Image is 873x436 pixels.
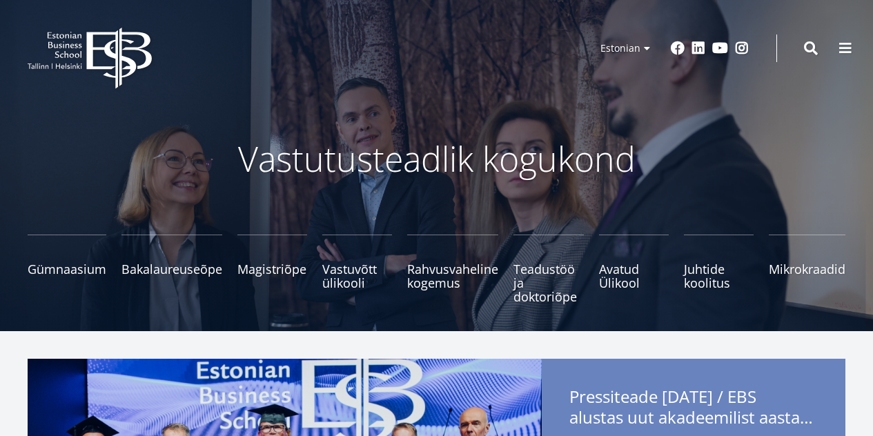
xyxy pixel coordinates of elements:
a: Instagram [735,41,749,55]
span: Rahvusvaheline kogemus [407,262,498,290]
a: Vastuvõtt ülikooli [322,235,392,304]
span: Gümnaasium [28,262,106,276]
a: Rahvusvaheline kogemus [407,235,498,304]
span: Vastuvõtt ülikooli [322,262,392,290]
a: Facebook [671,41,685,55]
span: alustas uut akadeemilist aastat rektor [PERSON_NAME] ametissevannutamisega - teise ametiaja keskm... [569,407,818,428]
a: Magistriõpe [237,235,307,304]
p: Vastutusteadlik kogukond [71,138,803,179]
a: Avatud Ülikool [599,235,669,304]
a: Teadustöö ja doktoriõpe [513,235,583,304]
span: Teadustöö ja doktoriõpe [513,262,583,304]
a: Juhtide koolitus [684,235,754,304]
span: Bakalaureuseõpe [121,262,222,276]
a: Youtube [712,41,728,55]
span: Juhtide koolitus [684,262,754,290]
a: Mikrokraadid [769,235,845,304]
a: Gümnaasium [28,235,106,304]
a: Linkedin [691,41,705,55]
span: Pressiteade [DATE] / EBS [569,386,818,432]
a: Bakalaureuseõpe [121,235,222,304]
span: Mikrokraadid [769,262,845,276]
span: Magistriõpe [237,262,307,276]
span: Avatud Ülikool [599,262,669,290]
